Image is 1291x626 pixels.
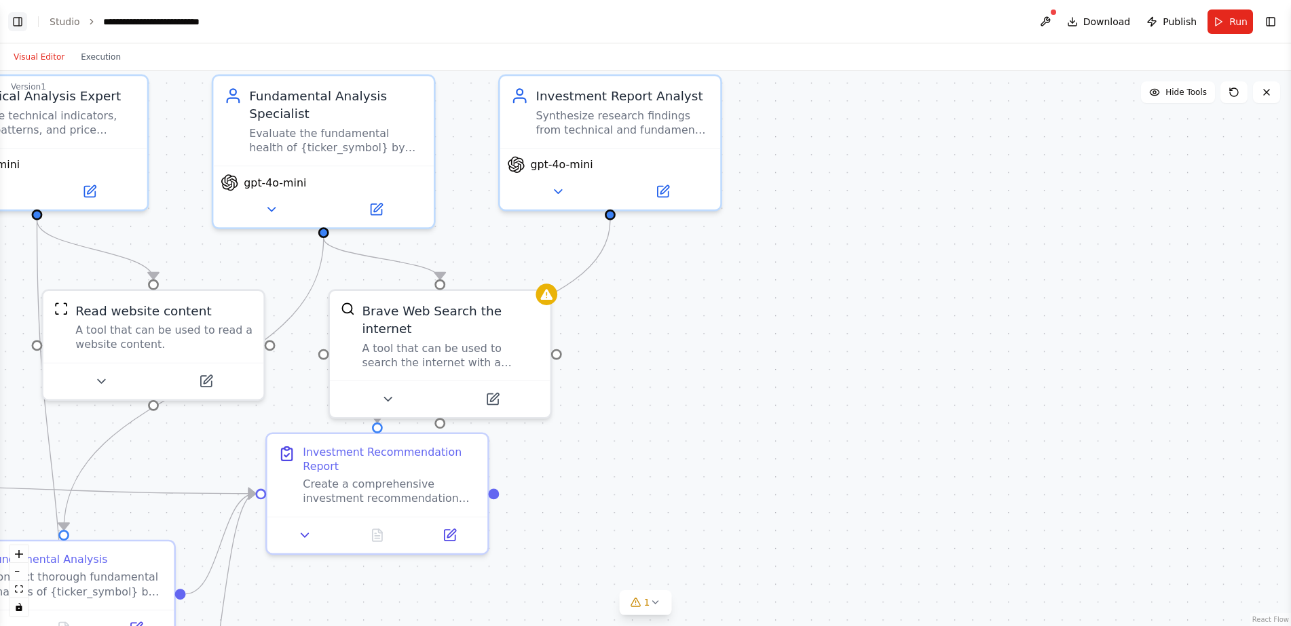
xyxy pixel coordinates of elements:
div: Fundamental Analysis Specialist [249,87,423,123]
img: BraveSearchTool [341,302,355,316]
div: React Flow controls [10,545,28,616]
div: Investment Recommendation ReportCreate a comprehensive investment recommendation report for {tick... [265,432,489,555]
button: toggle interactivity [10,598,28,616]
span: Download [1083,15,1131,28]
img: ScrapeWebsiteTool [54,302,69,316]
span: Publish [1163,15,1197,28]
div: Evaluate the fundamental health of {ticker_symbol} by analyzing financial statements, key metrics... [249,126,423,155]
button: zoom in [10,545,28,563]
button: Open in side panel [325,199,426,220]
g: Edge from 63a94096-494d-48f2-b1db-762df63d38ef to 669fd876-9ba5-440a-adb6-649e889430a4 [315,238,449,279]
div: Read website content [75,302,211,319]
div: Investment Recommendation Report [303,445,476,473]
button: Publish [1141,9,1202,34]
button: Visual Editor [5,49,73,65]
g: Edge from 1b97873a-4335-4329-81ea-552751a57779 to 025b9a2b-091f-4ed3-9daf-201a6cd39c4d [369,220,619,423]
button: Hide Tools [1141,81,1215,103]
div: A tool that can be used to search the internet with a search_query. [362,341,539,370]
div: Version 1 [11,81,46,92]
div: Create a comprehensive investment recommendation report for {ticker_symbol} by synthesizing all r... [303,477,476,505]
a: Studio [50,16,80,27]
span: gpt-4o-mini [531,157,593,172]
a: React Flow attribution [1252,616,1289,623]
button: Show right sidebar [1261,12,1280,31]
button: Open in side panel [419,524,481,546]
div: Synthesize research findings from technical and fundamental analysis to create a comprehensive in... [536,109,709,137]
button: Download [1062,9,1136,34]
div: ScrapeWebsiteToolRead website contentA tool that can be used to read a website content. [41,289,265,401]
div: BraveSearchToolBrave Web Search the internetA tool that can be used to search the internet with a... [328,289,552,418]
g: Edge from 413e4c85-62b0-43ef-8fe1-fb3d9a56c1cc to b76401c6-60a6-421b-89cd-06770da1e7fe [28,220,162,279]
div: Brave Web Search the internet [362,302,539,338]
nav: breadcrumb [50,15,229,28]
button: Open in side panel [39,181,140,203]
button: Open in side panel [442,389,543,410]
div: Investment Report AnalystSynthesize research findings from technical and fundamental analysis to ... [498,75,722,212]
button: zoom out [10,563,28,581]
button: 1 [620,590,672,615]
button: Open in side panel [155,370,257,392]
button: No output available [339,524,415,546]
button: Execution [73,49,129,65]
button: Open in side panel [612,181,713,203]
span: 1 [644,595,650,609]
div: Fundamental Analysis SpecialistEvaluate the fundamental health of {ticker_symbol} by analyzing fi... [212,75,436,229]
g: Edge from 64a919de-e82e-436e-8fe9-d0680ca1f5b0 to 025b9a2b-091f-4ed3-9daf-201a6cd39c4d [186,485,256,603]
span: Run [1229,15,1248,28]
button: Run [1208,9,1253,34]
button: fit view [10,581,28,598]
span: Hide Tools [1165,87,1207,98]
div: A tool that can be used to read a website content. [75,323,252,351]
div: Investment Report Analyst [536,87,709,104]
button: Show left sidebar [8,12,27,31]
g: Edge from 63a94096-494d-48f2-b1db-762df63d38ef to 64a919de-e82e-436e-8fe9-d0680ca1f5b0 [55,238,333,530]
span: gpt-4o-mini [244,176,306,190]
